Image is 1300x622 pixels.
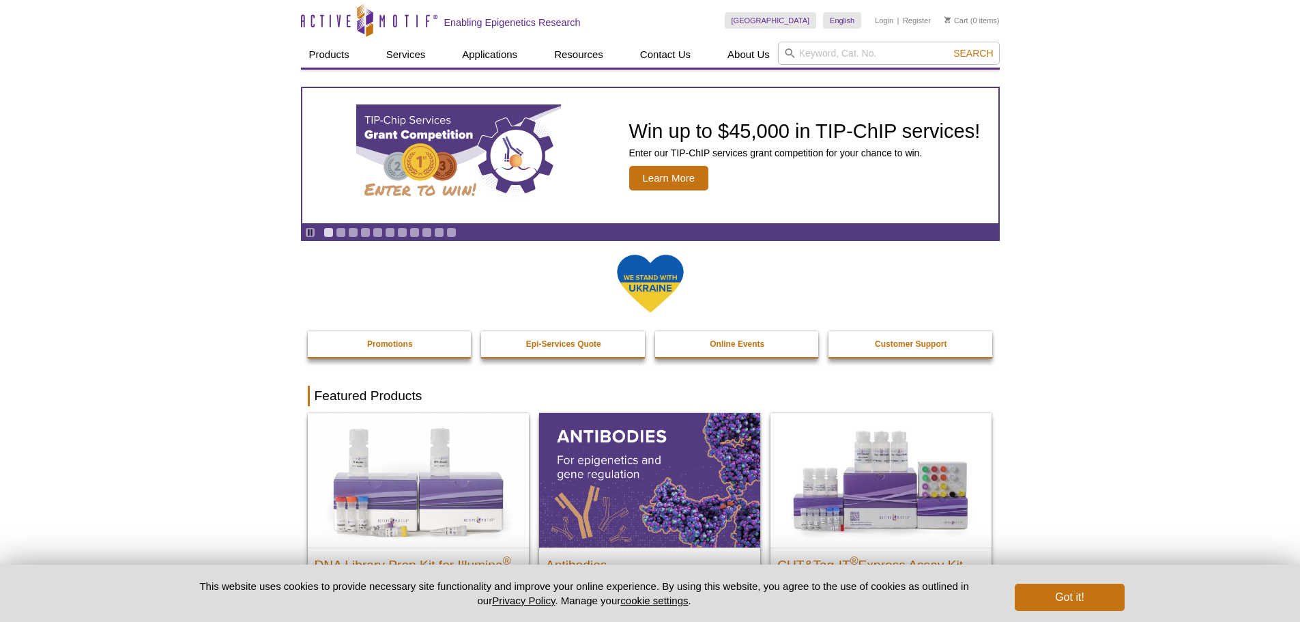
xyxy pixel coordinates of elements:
input: Keyword, Cat. No. [778,42,1000,65]
strong: Customer Support [875,339,947,349]
a: Go to slide 8 [409,227,420,238]
img: We Stand With Ukraine [616,253,684,314]
span: Search [953,48,993,59]
a: Promotions [308,331,473,357]
article: TIP-ChIP Services Grant Competition [302,88,998,223]
img: TIP-ChIP Services Grant Competition [356,104,561,207]
sup: ® [850,554,858,566]
a: Epi-Services Quote [481,331,646,357]
sup: ® [503,554,511,566]
strong: Promotions [367,339,413,349]
button: Search [949,47,997,59]
a: Register [903,16,931,25]
a: Go to slide 2 [336,227,346,238]
a: Privacy Policy [492,595,555,606]
button: Got it! [1015,584,1124,611]
a: [GEOGRAPHIC_DATA] [725,12,817,29]
img: Your Cart [944,16,951,23]
a: Toggle autoplay [305,227,315,238]
a: TIP-ChIP Services Grant Competition Win up to $45,000 in TIP-ChIP services! Enter our TIP-ChIP se... [302,88,998,223]
a: Resources [546,42,611,68]
li: (0 items) [944,12,1000,29]
a: About Us [719,42,778,68]
a: All Antibodies Antibodies Application-tested antibodies for ChIP, CUT&Tag, and CUT&RUN. [539,413,760,620]
h2: DNA Library Prep Kit for Illumina [315,552,522,572]
a: Contact Us [632,42,699,68]
h2: CUT&Tag-IT Express Assay Kit [777,552,985,572]
img: DNA Library Prep Kit for Illumina [308,413,529,547]
p: This website uses cookies to provide necessary site functionality and improve your online experie... [176,579,993,608]
span: Learn More [629,166,709,190]
a: Go to slide 10 [434,227,444,238]
h2: Antibodies [546,552,753,572]
a: Products [301,42,358,68]
a: Online Events [655,331,820,357]
a: Cart [944,16,968,25]
strong: Epi-Services Quote [526,339,601,349]
button: cookie settings [620,595,688,606]
a: English [823,12,861,29]
a: Go to slide 7 [397,227,407,238]
a: Login [875,16,893,25]
h2: Win up to $45,000 in TIP-ChIP services! [629,121,981,141]
a: CUT&Tag-IT® Express Assay Kit CUT&Tag-IT®Express Assay Kit Less variable and higher-throughput ge... [770,413,992,620]
a: Services [378,42,434,68]
a: Go to slide 5 [373,227,383,238]
a: Applications [454,42,525,68]
h2: Featured Products [308,386,993,406]
a: Customer Support [828,331,994,357]
img: All Antibodies [539,413,760,547]
a: Go to slide 6 [385,227,395,238]
a: Go to slide 3 [348,227,358,238]
h2: Enabling Epigenetics Research [444,16,581,29]
p: Enter our TIP-ChIP services grant competition for your chance to win. [629,147,981,159]
a: Go to slide 1 [323,227,334,238]
a: Go to slide 11 [446,227,457,238]
li: | [897,12,899,29]
strong: Online Events [710,339,764,349]
img: CUT&Tag-IT® Express Assay Kit [770,413,992,547]
a: Go to slide 4 [360,227,371,238]
a: Go to slide 9 [422,227,432,238]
